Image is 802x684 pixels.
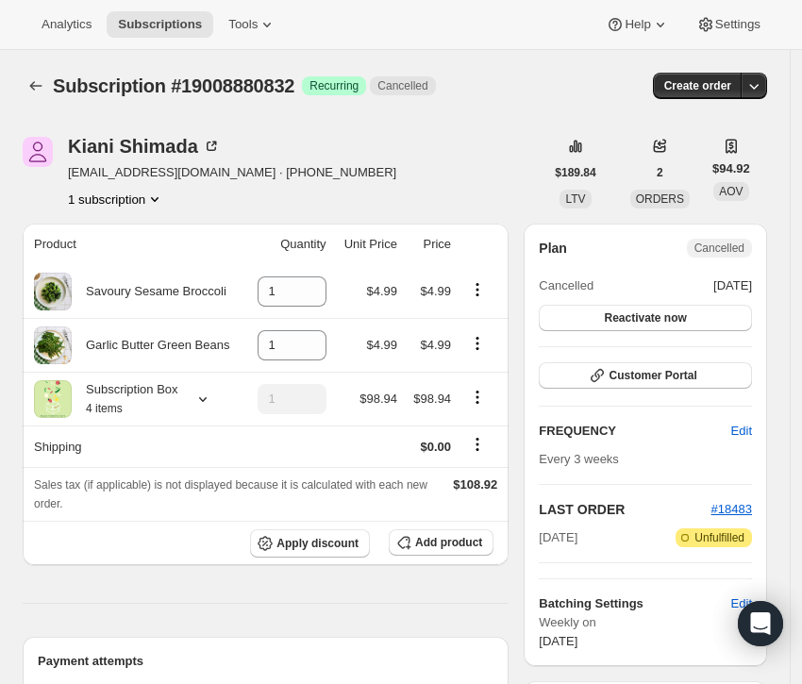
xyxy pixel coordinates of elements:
div: Savoury Sesame Broccoli [72,282,226,301]
button: Settings [685,11,772,38]
span: Cancelled [377,78,427,93]
span: $108.92 [453,477,497,492]
button: Product actions [462,279,493,300]
h6: Batching Settings [539,594,730,613]
span: Edit [731,594,752,613]
span: $189.84 [555,165,595,180]
h2: Payment attempts [38,652,493,671]
span: AOV [719,185,743,198]
button: Customer Portal [539,362,752,389]
th: Quantity [243,224,332,265]
button: Tools [217,11,288,38]
span: [DATE] [539,634,577,648]
span: $4.99 [366,338,397,352]
span: $4.99 [421,284,452,298]
span: Cancelled [539,276,593,295]
h2: Plan [539,239,567,258]
img: product img [34,326,72,364]
span: Settings [715,17,760,32]
span: $94.92 [712,159,750,178]
span: [DATE] [713,276,752,295]
button: Help [594,11,680,38]
span: Kiani Shimada [23,137,53,167]
span: Reactivate now [604,310,686,325]
span: LTV [565,192,585,206]
span: [EMAIL_ADDRESS][DOMAIN_NAME] · [PHONE_NUMBER] [68,163,396,182]
div: Garlic Butter Green Beans [72,336,229,355]
span: Apply discount [276,536,359,551]
span: Tools [228,17,258,32]
h2: FREQUENCY [539,422,730,441]
button: 2 [645,159,675,186]
button: Reactivate now [539,305,752,331]
span: Unfulfilled [694,530,744,545]
small: 4 items [86,402,123,415]
span: Add product [415,535,482,550]
span: Subscription #19008880832 [53,75,294,96]
span: Create order [664,78,731,93]
span: Help [625,17,650,32]
h2: LAST ORDER [539,500,710,519]
img: product img [34,380,72,418]
button: Edit [720,416,763,446]
button: Add product [389,529,493,556]
a: #18483 [711,502,752,516]
span: Weekly on [539,613,752,632]
button: Apply discount [250,529,370,558]
span: $4.99 [366,284,397,298]
button: Product actions [68,190,164,209]
span: $98.94 [413,392,451,406]
button: Create order [653,73,743,99]
div: Open Intercom Messenger [738,601,783,646]
th: Price [403,224,457,265]
span: Sales tax (if applicable) is not displayed because it is calculated with each new order. [34,478,427,510]
th: Shipping [23,425,243,467]
span: 2 [657,165,663,180]
button: #18483 [711,500,752,519]
span: Subscriptions [118,17,202,32]
span: [DATE] [539,528,577,547]
div: Subscription Box [72,380,178,418]
span: Customer Portal [609,368,696,383]
button: Shipping actions [462,434,493,455]
span: Edit [731,422,752,441]
span: Every 3 weeks [539,452,619,466]
button: $189.84 [543,159,607,186]
button: Subscriptions [107,11,213,38]
button: Subscriptions [23,73,49,99]
span: Recurring [309,78,359,93]
span: Cancelled [694,241,744,256]
button: Edit [720,589,763,619]
button: Product actions [462,333,493,354]
div: Kiani Shimada [68,137,221,156]
button: Analytics [30,11,103,38]
button: Product actions [462,387,493,408]
span: $4.99 [421,338,452,352]
span: Analytics [42,17,92,32]
span: $0.00 [421,440,452,454]
img: product img [34,273,72,310]
span: $98.94 [359,392,397,406]
th: Unit Price [332,224,403,265]
th: Product [23,224,243,265]
span: ORDERS [636,192,684,206]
